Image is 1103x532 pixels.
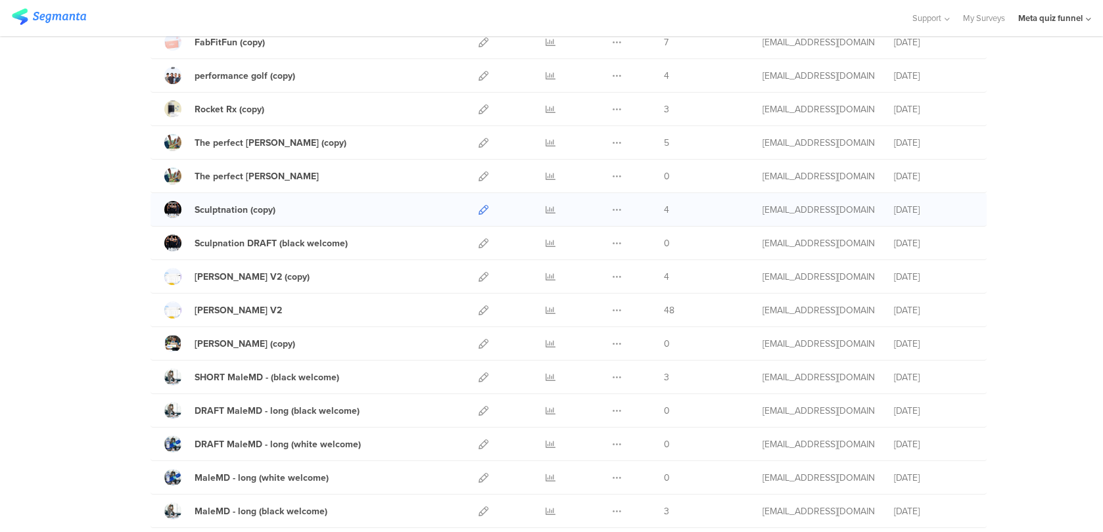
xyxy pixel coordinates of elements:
div: gillat@segmanta.com [763,69,874,83]
div: The perfect Jean [195,169,319,183]
a: The perfect [PERSON_NAME] (copy) [164,134,346,151]
div: mottisarig@gmail.com [763,370,874,384]
div: Deel V2 (copy) [195,270,310,284]
div: [DATE] [894,504,973,518]
div: [DATE] [894,303,973,317]
span: Support [912,12,941,24]
div: [DATE] [894,136,973,150]
div: mottisarig@gmail.com [763,236,874,250]
span: 4 [664,69,669,83]
div: [DATE] [894,437,973,451]
a: SHORT MaleMD - (black welcome) [164,368,339,386]
div: FabFitFun (copy) [195,35,265,49]
span: 4 [664,203,669,217]
div: mottisarig@gmail.com [763,437,874,451]
a: Sculpnation DRAFT (black welcome) [164,234,348,252]
div: gillat@segmanta.com [763,102,874,116]
div: gillat@segmanta.com [763,136,874,150]
span: 7 [664,35,669,49]
div: The perfect Jean (copy) [195,136,346,150]
a: FabFitFun (copy) [164,33,265,51]
div: DRAFT MaleMD - long (white welcome) [195,437,361,451]
div: gillat@segmanta.com [763,303,874,317]
a: Sculptnation (copy) [164,201,275,218]
div: gillat@segmanta.com [763,203,874,217]
span: 5 [664,136,669,150]
div: [DATE] [894,69,973,83]
div: gillat@segmanta.com [763,471,874,485]
a: performance golf (copy) [164,67,295,84]
div: [DATE] [894,236,973,250]
div: [DATE] [894,370,973,384]
a: MaleMD - long (white welcome) [164,469,329,486]
div: [DATE] [894,102,973,116]
span: 3 [664,370,669,384]
div: gillat@segmanta.com [763,35,874,49]
span: 0 [664,437,670,451]
a: MaleMD - long (black welcome) [164,502,327,520]
a: The perfect [PERSON_NAME] [164,167,319,185]
span: 3 [664,504,669,518]
a: [PERSON_NAME] (copy) [164,335,295,352]
span: 0 [664,236,670,250]
span: 0 [664,404,670,418]
div: gillat@segmanta.com [763,337,874,351]
a: [PERSON_NAME] V2 (copy) [164,268,310,285]
div: Sculpnation DRAFT (black welcome) [195,236,348,250]
a: [PERSON_NAME] V2 [164,301,282,319]
div: SHORT MaleMD - (black welcome) [195,370,339,384]
div: [DATE] [894,169,973,183]
div: MaleMD - long (black welcome) [195,504,327,518]
span: 48 [664,303,674,317]
span: 0 [664,337,670,351]
div: [DATE] [894,203,973,217]
div: performance golf (copy) [195,69,295,83]
div: mottisarig@gmail.com [763,169,874,183]
div: Rocket Rx (copy) [195,102,264,116]
div: [DATE] [894,35,973,49]
div: DRAFT MaleMD - long (black welcome) [195,404,360,418]
span: 0 [664,169,670,183]
div: [DATE] [894,404,973,418]
div: mottisarig@gmail.com [763,404,874,418]
div: Sculptnation (copy) [195,203,275,217]
div: mottisarig@gmail.com [763,504,874,518]
a: DRAFT MaleMD - long (black welcome) [164,402,360,419]
div: Meta quiz funnel [1018,12,1083,24]
div: Deel (copy) [195,337,295,351]
a: DRAFT MaleMD - long (white welcome) [164,435,361,453]
div: [DATE] [894,270,973,284]
div: Deel V2 [195,303,282,317]
span: 4 [664,270,669,284]
span: 3 [664,102,669,116]
div: [DATE] [894,471,973,485]
span: 0 [664,471,670,485]
div: MaleMD - long (white welcome) [195,471,329,485]
div: gillat@segmanta.com [763,270,874,284]
a: Rocket Rx (copy) [164,100,264,118]
div: [DATE] [894,337,973,351]
img: segmanta logo [12,9,86,25]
